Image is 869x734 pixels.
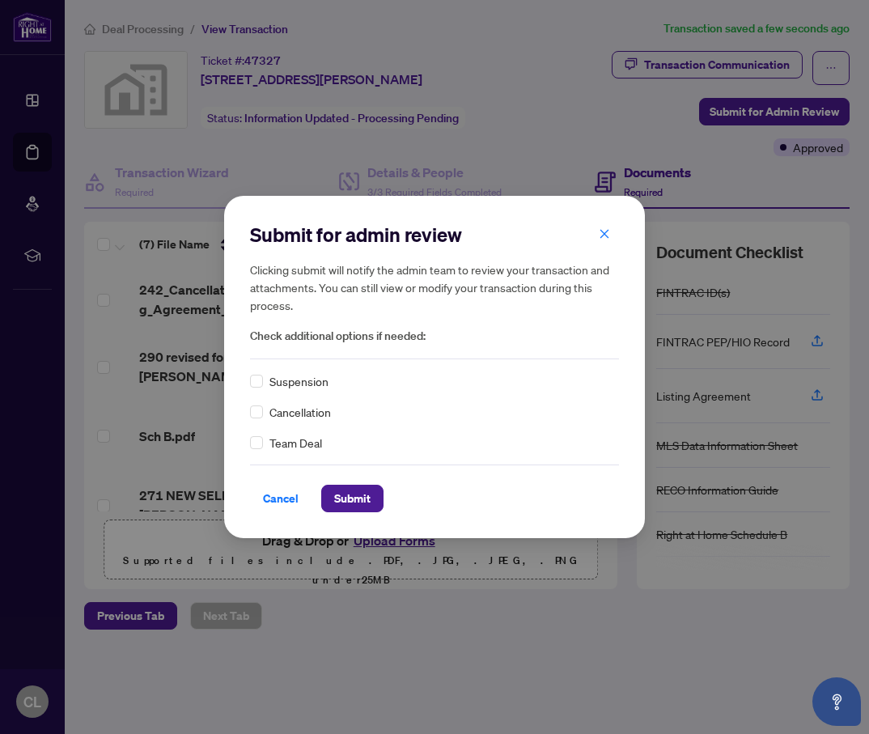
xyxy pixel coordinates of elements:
[599,228,610,240] span: close
[334,486,371,511] span: Submit
[269,403,331,421] span: Cancellation
[812,677,861,726] button: Open asap
[250,327,619,346] span: Check additional options if needed:
[263,486,299,511] span: Cancel
[250,222,619,248] h2: Submit for admin review
[269,372,329,390] span: Suspension
[269,434,322,452] span: Team Deal
[250,261,619,314] h5: Clicking submit will notify the admin team to review your transaction and attachments. You can st...
[250,485,312,512] button: Cancel
[321,485,384,512] button: Submit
